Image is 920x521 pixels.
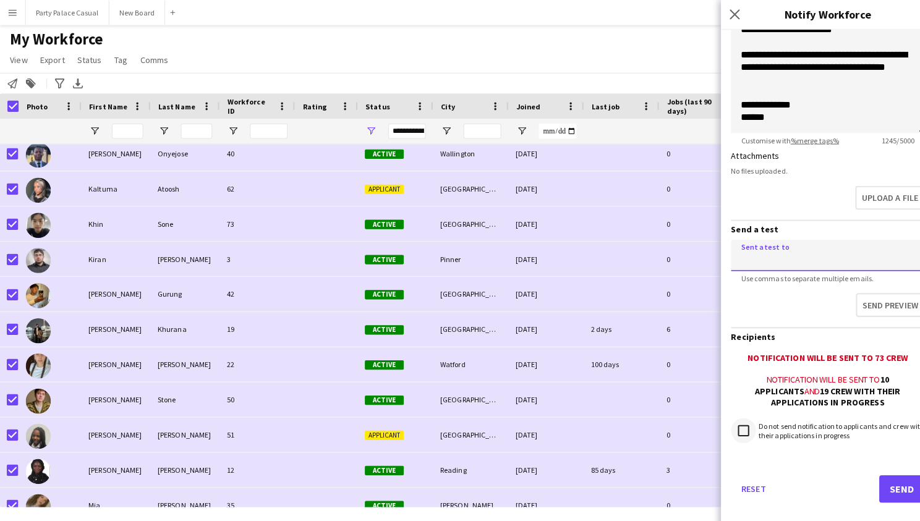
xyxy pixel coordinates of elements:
[178,122,209,137] input: Last Name Filter Input
[649,411,729,445] div: 0
[10,53,27,64] span: View
[80,446,148,480] div: [PERSON_NAME]
[720,220,910,231] h3: Send a test
[649,446,729,480] div: 3
[40,53,64,64] span: Export
[359,320,398,329] span: Active
[88,124,99,135] button: Open Filter Menu
[133,51,171,67] a: Comms
[500,203,574,237] div: [DATE]
[426,446,500,480] div: Reading
[80,203,148,237] div: Khin
[500,411,574,445] div: [DATE]
[216,342,290,376] div: 22
[25,140,50,165] img: Joshua Onyejose
[360,100,384,109] span: Status
[216,273,290,307] div: 42
[25,175,50,200] img: Kaltuma Atoosh
[224,95,268,114] span: Workforce ID
[23,75,38,90] app-action-btn: Add to tag
[80,307,148,341] div: [PERSON_NAME]
[426,134,500,168] div: Wallington
[426,169,500,203] div: [GEOGRAPHIC_DATA]
[216,446,290,480] div: 12
[148,480,216,514] div: [PERSON_NAME]
[500,238,574,272] div: [DATE]
[500,134,574,168] div: [DATE]
[657,95,707,114] span: Jobs (last 90 days)
[649,203,729,237] div: 0
[858,133,910,143] span: 1245 / 5000
[25,313,50,338] img: Lakshay Khurana
[456,122,493,137] input: City Filter Input
[359,147,398,156] span: Active
[649,273,729,307] div: 0
[138,53,166,64] span: Comms
[359,286,398,295] span: Active
[778,133,826,143] a: %merge tags%
[80,273,148,307] div: [PERSON_NAME]
[359,355,398,364] span: Active
[216,307,290,341] div: 19
[148,169,216,203] div: Atoosh
[649,134,729,168] div: 0
[5,75,20,90] app-action-btn: Notify workforce
[500,169,574,203] div: [DATE]
[108,1,163,25] button: New Board
[426,273,500,307] div: [GEOGRAPHIC_DATA]
[500,273,574,307] div: [DATE]
[35,51,69,67] a: Export
[88,100,126,109] span: First Name
[720,164,910,173] div: No files uploaded.
[508,124,519,135] button: Open Filter Menu
[500,446,574,480] div: [DATE]
[80,376,148,410] div: [PERSON_NAME]
[720,326,910,337] h3: Recipients
[426,203,500,237] div: [GEOGRAPHIC_DATA]
[866,468,910,495] button: Send
[426,411,500,445] div: [GEOGRAPHIC_DATA]
[720,269,870,279] span: Use commas to separate multiple emails.
[720,368,910,402] div: Notification will be sent to and
[113,53,126,64] span: Tag
[80,169,148,203] div: Kaltuma
[426,480,500,514] div: [PERSON_NAME]
[743,368,875,390] b: 10 applicants
[156,100,192,109] span: Last Name
[649,342,729,376] div: 0
[80,238,148,272] div: Kiran
[426,342,500,376] div: Watford
[25,244,50,269] img: Kiran Mistry
[500,342,574,376] div: [DATE]
[216,134,290,168] div: 40
[25,486,50,511] img: Mia Brummell
[359,216,398,226] span: Active
[51,75,66,90] app-action-btn: Advanced filters
[649,238,729,272] div: 0
[25,279,50,303] img: Kyle Gurung
[216,411,290,445] div: 51
[71,51,105,67] a: Status
[649,376,729,410] div: 0
[148,238,216,272] div: [PERSON_NAME]
[720,347,910,358] div: Notification will be sent to 73 crew
[10,30,101,48] span: My Workforce
[426,307,500,341] div: [GEOGRAPHIC_DATA]
[148,307,216,341] div: Khurana
[216,238,290,272] div: 3
[360,124,371,135] button: Open Filter Menu
[80,480,148,514] div: Mia
[426,376,500,410] div: [GEOGRAPHIC_DATA]
[26,100,47,109] span: Photo
[25,1,108,25] button: Party Palace Casual
[574,307,649,341] div: 2 days
[434,124,445,135] button: Open Filter Menu
[76,53,100,64] span: Status
[298,100,322,109] span: Rating
[216,203,290,237] div: 73
[720,148,767,159] label: Attachments
[148,203,216,237] div: Sone
[69,75,84,90] app-action-btn: Export XLSX
[426,238,500,272] div: Pinner
[649,169,729,203] div: 0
